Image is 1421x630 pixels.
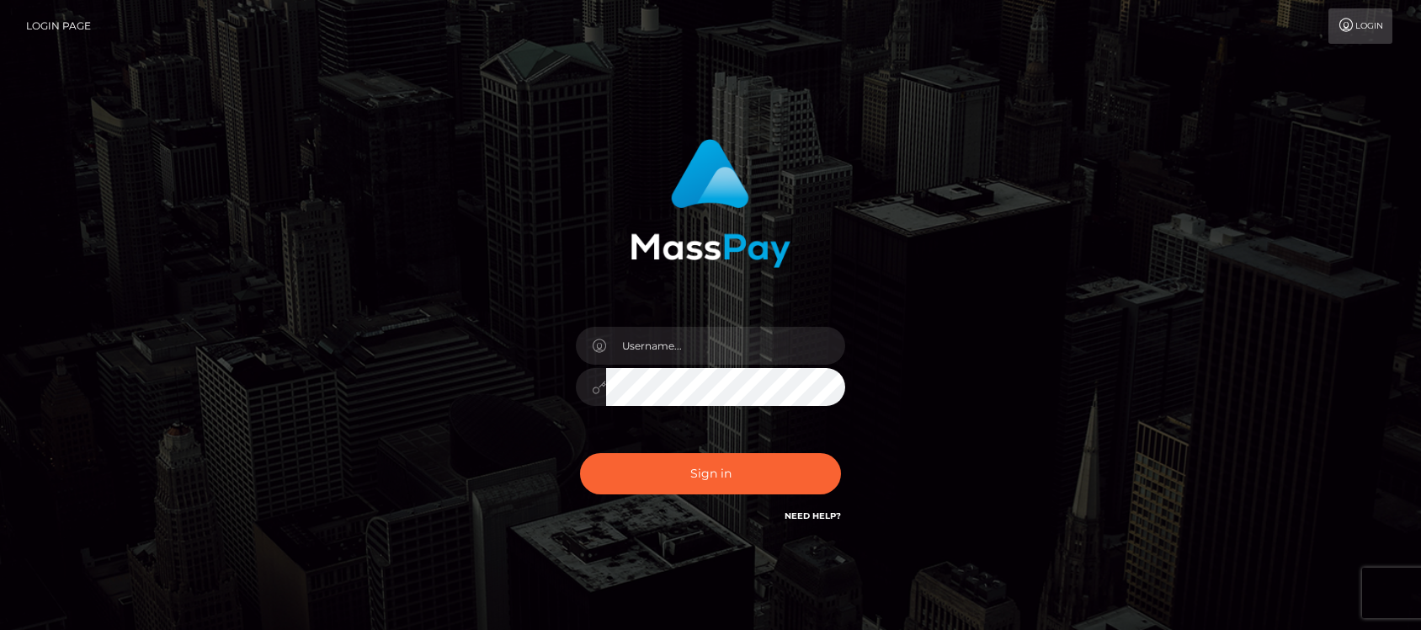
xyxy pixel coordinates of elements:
a: Need Help? [785,510,841,521]
img: MassPay Login [631,139,790,268]
input: Username... [606,327,845,365]
a: Login [1328,8,1392,44]
a: Login Page [26,8,91,44]
button: Sign in [580,453,841,494]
